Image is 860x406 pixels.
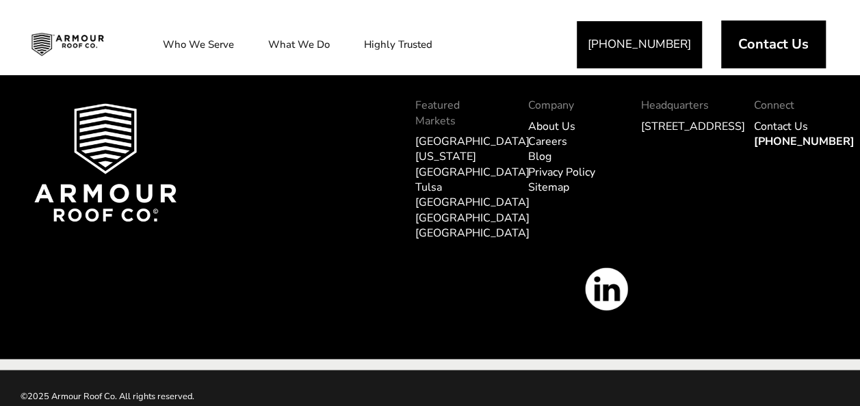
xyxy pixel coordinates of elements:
p: Featured Markets [415,98,501,128]
a: [PHONE_NUMBER] [754,134,855,149]
a: Sitemap [528,180,569,195]
span: Contact Us [738,38,809,51]
a: [GEOGRAPHIC_DATA] [415,226,530,241]
a: About Us [528,119,575,134]
a: [US_STATE][GEOGRAPHIC_DATA] [415,149,530,179]
a: [GEOGRAPHIC_DATA] [415,195,530,210]
p: Company [528,98,614,113]
img: X Icon White v2 [796,267,839,310]
a: [GEOGRAPHIC_DATA] [415,211,530,226]
img: Industrial and Commercial Roofing Company | Armour Roof Co. [21,27,115,62]
a: Contact Us [721,21,826,68]
a: Who We Serve [149,27,248,62]
a: Highly Trusted [350,27,446,62]
a: Careers [528,134,567,149]
a: Privacy Policy [528,165,595,180]
a: [STREET_ADDRESS] [641,119,745,134]
a: Tulsa [415,180,442,195]
a: [PHONE_NUMBER] [577,21,702,68]
a: [GEOGRAPHIC_DATA] [415,134,530,149]
img: Linkedin Icon White [585,267,628,310]
a: Contact Us [754,119,808,134]
p: ©2025 Armour Roof Co. All rights reserved. [21,388,430,404]
img: Facbook icon white [726,267,769,310]
img: Armour Roof Co Footer Logo 2025 [34,103,177,221]
p: Connect [754,98,839,113]
img: Google Icon White [655,267,699,310]
p: Headquarters [641,98,727,113]
a: What We Do [255,27,343,62]
a: Blog [528,149,551,164]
